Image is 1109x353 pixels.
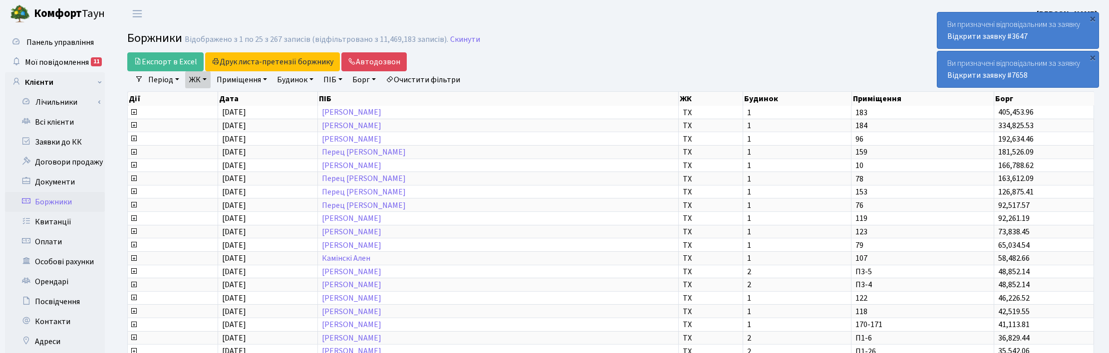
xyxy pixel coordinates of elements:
span: 170-171 [855,321,989,329]
a: Панель управління [5,32,105,52]
b: [PERSON_NAME] [1037,8,1097,19]
span: 42,519.55 [998,306,1030,317]
th: Дата [218,92,318,106]
span: 1 [747,241,847,249]
span: [DATE] [222,160,246,171]
span: ТХ [683,162,739,170]
span: [DATE] [222,147,246,158]
div: Відображено з 1 по 25 з 267 записів (відфільтровано з 11,469,183 записів). [185,35,448,44]
a: [PERSON_NAME] [322,120,381,131]
span: 153 [855,188,989,196]
span: ТХ [683,228,739,236]
span: 92,261.19 [998,213,1030,224]
span: 73,838.45 [998,226,1030,237]
a: Камінскі Ален [322,253,370,264]
span: П1-6 [855,334,989,342]
span: 1 [747,201,847,209]
span: 1 [747,321,847,329]
a: [PERSON_NAME] [322,333,381,344]
a: ЖК [185,71,211,88]
span: ТХ [683,334,739,342]
span: ТХ [683,109,739,117]
div: × [1088,13,1098,23]
span: Панель управління [26,37,94,48]
span: [DATE] [222,319,246,330]
span: [DATE] [222,240,246,251]
a: Контакти [5,312,105,332]
span: 405,453.96 [998,107,1034,118]
span: ТХ [683,148,739,156]
div: Ви призначені відповідальним за заявку [937,51,1099,87]
span: ТХ [683,188,739,196]
button: Друк листа-претензії боржнику [205,52,340,71]
th: Борг [994,92,1094,106]
span: [DATE] [222,200,246,211]
a: Мої повідомлення11 [5,52,105,72]
span: 184 [855,122,989,130]
a: Очистити фільтри [382,71,464,88]
a: Відкрити заявку #7658 [947,70,1028,81]
span: 2 [747,281,847,289]
a: Перец [PERSON_NAME] [322,174,406,184]
a: Квитанції [5,212,105,232]
th: Будинок [743,92,852,106]
span: ТХ [683,122,739,130]
span: ТХ [683,214,739,222]
span: [DATE] [222,306,246,317]
span: [DATE] [222,134,246,145]
th: ПІБ [318,92,679,106]
span: 65,034.54 [998,240,1030,251]
span: [DATE] [222,253,246,264]
span: Боржники [127,29,182,47]
a: Експорт в Excel [127,52,204,71]
span: 2 [747,334,847,342]
a: Оплати [5,232,105,252]
a: [PERSON_NAME] [322,240,381,251]
span: 163,612.09 [998,174,1034,184]
span: Мої повідомлення [25,57,89,68]
span: 48,852.14 [998,279,1030,290]
a: Договори продажу [5,152,105,172]
span: 1 [747,214,847,222]
a: Орендарі [5,272,105,292]
a: Перец [PERSON_NAME] [322,186,406,197]
a: Будинок [273,71,317,88]
a: Перец [PERSON_NAME] [322,200,406,211]
span: [DATE] [222,226,246,237]
span: 192,634.46 [998,134,1034,145]
span: [DATE] [222,186,246,197]
a: Клієнти [5,72,105,92]
span: 36,829.44 [998,333,1030,344]
a: [PERSON_NAME] [322,107,381,118]
span: 1 [747,188,847,196]
span: ТХ [683,308,739,316]
span: 107 [855,254,989,262]
span: 1 [747,162,847,170]
a: Перец [PERSON_NAME] [322,147,406,158]
span: 181,526.09 [998,147,1034,158]
a: [PERSON_NAME] [322,306,381,317]
span: 159 [855,148,989,156]
span: [DATE] [222,266,246,277]
div: × [1088,52,1098,62]
span: ТХ [683,254,739,262]
a: Документи [5,172,105,192]
span: 126,875.41 [998,186,1034,197]
span: ТХ [683,268,739,276]
a: Період [144,71,183,88]
span: 2 [747,268,847,276]
a: Особові рахунки [5,252,105,272]
span: ТХ [683,241,739,249]
span: 1 [747,228,847,236]
div: Ви призначені відповідальним за заявку [937,12,1099,48]
span: 46,226.52 [998,293,1030,304]
span: 1 [747,175,847,183]
img: logo.png [10,4,30,24]
th: ЖК [679,92,743,106]
a: [PERSON_NAME] [322,319,381,330]
a: Борг [348,71,380,88]
a: [PERSON_NAME] [322,226,381,237]
span: [DATE] [222,174,246,184]
span: 122 [855,294,989,302]
a: Заявки до КК [5,132,105,152]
